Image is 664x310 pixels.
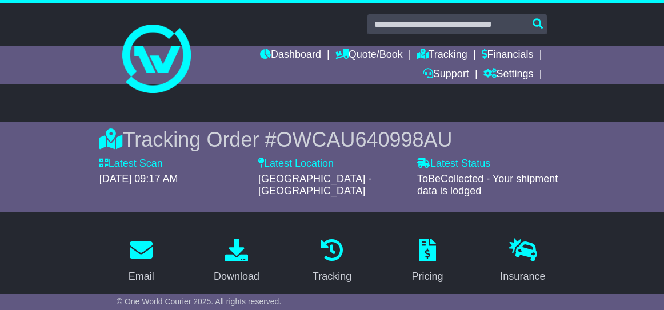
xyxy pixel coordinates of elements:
[99,158,163,170] label: Latest Scan
[423,65,469,84] a: Support
[99,127,565,152] div: Tracking Order #
[214,269,259,284] div: Download
[313,269,351,284] div: Tracking
[258,158,334,170] label: Latest Location
[129,269,154,284] div: Email
[411,269,443,284] div: Pricing
[117,297,282,306] span: © One World Courier 2025. All rights reserved.
[482,46,534,65] a: Financials
[493,235,553,288] a: Insurance
[258,173,371,197] span: [GEOGRAPHIC_DATA] - [GEOGRAPHIC_DATA]
[483,65,534,84] a: Settings
[417,173,558,197] span: ToBeCollected - Your shipment data is lodged
[335,46,403,65] a: Quote/Book
[404,235,450,288] a: Pricing
[260,46,321,65] a: Dashboard
[121,235,162,288] a: Email
[206,235,267,288] a: Download
[417,158,490,170] label: Latest Status
[305,235,359,288] a: Tracking
[500,269,545,284] div: Insurance
[417,46,467,65] a: Tracking
[99,173,178,184] span: [DATE] 09:17 AM
[276,128,452,151] span: OWCAU640998AU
